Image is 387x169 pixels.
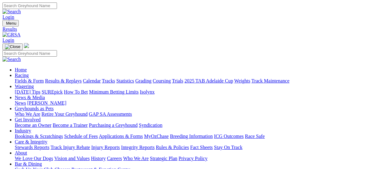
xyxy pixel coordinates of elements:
[2,2,57,9] input: Search
[54,156,90,161] a: Vision and Values
[50,145,90,150] a: Track Injury Rebate
[83,78,101,83] a: Calendar
[116,78,134,83] a: Statistics
[15,111,385,117] div: Greyhounds as Pets
[15,78,44,83] a: Fields & Form
[102,78,115,83] a: Tracks
[2,57,21,62] img: Search
[252,78,289,83] a: Track Maintenance
[2,38,14,43] a: Login
[15,117,41,122] a: Get Involved
[15,84,34,89] a: Wagering
[15,111,40,117] a: Who We Are
[15,145,49,150] a: Stewards Reports
[15,100,385,106] div: News & Media
[15,123,385,128] div: Get Involved
[2,14,14,20] a: Login
[2,50,57,57] input: Search
[140,89,155,95] a: Isolynx
[15,145,385,150] div: Care & Integrity
[89,89,139,95] a: Minimum Betting Limits
[5,44,20,49] img: Close
[121,145,155,150] a: Integrity Reports
[24,43,29,48] img: logo-grsa-white.png
[179,156,208,161] a: Privacy Policy
[99,134,143,139] a: Applications & Forms
[15,89,40,95] a: [DATE] Tips
[89,111,132,117] a: GAP SA Assessments
[91,156,106,161] a: History
[15,156,53,161] a: We Love Our Dogs
[214,134,244,139] a: ICG Outcomes
[15,67,27,72] a: Home
[45,78,82,83] a: Results & Replays
[107,156,122,161] a: Careers
[2,43,23,50] button: Toggle navigation
[190,145,213,150] a: Fact Sheets
[15,100,26,106] a: News
[2,9,21,14] img: Search
[53,123,88,128] a: Become a Trainer
[15,156,385,161] div: About
[156,145,189,150] a: Rules & Policies
[139,123,162,128] a: Syndication
[123,156,149,161] a: Who We Are
[15,134,385,139] div: Industry
[15,123,51,128] a: Become an Owner
[184,78,233,83] a: 2025 TAB Adelaide Cup
[234,78,250,83] a: Weights
[214,145,242,150] a: Stay On Track
[135,78,151,83] a: Grading
[42,89,62,95] a: SUREpick
[89,123,138,128] a: Purchasing a Greyhound
[150,156,177,161] a: Strategic Plan
[64,134,98,139] a: Schedule of Fees
[2,32,21,38] img: GRSA
[15,139,47,144] a: Care & Integrity
[172,78,183,83] a: Trials
[153,78,171,83] a: Coursing
[144,134,169,139] a: MyOzChase
[15,89,385,95] div: Wagering
[15,134,63,139] a: Bookings & Scratchings
[27,100,66,106] a: [PERSON_NAME]
[2,20,19,26] button: Toggle navigation
[42,111,88,117] a: Retire Your Greyhound
[15,128,31,133] a: Industry
[91,145,120,150] a: Injury Reports
[245,134,264,139] a: Race Safe
[15,73,29,78] a: Racing
[2,26,385,32] a: Results
[15,150,27,155] a: About
[15,95,45,100] a: News & Media
[64,89,88,95] a: How To Bet
[15,106,54,111] a: Greyhounds as Pets
[15,161,42,167] a: Bar & Dining
[15,78,385,84] div: Racing
[6,21,16,26] span: Menu
[170,134,213,139] a: Breeding Information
